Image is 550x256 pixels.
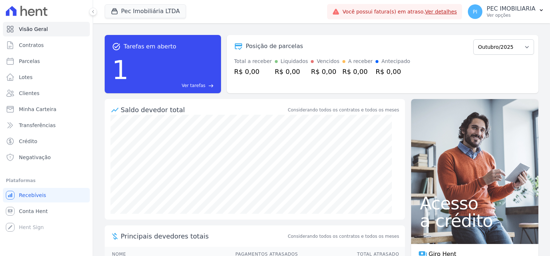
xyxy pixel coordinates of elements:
a: Negativação [3,150,90,165]
span: Transferências [19,122,56,129]
span: Conta Hent [19,208,48,215]
span: Principais devedores totais [121,231,286,241]
span: Considerando todos os contratos e todos os meses [288,233,399,240]
div: Saldo devedor total [121,105,286,115]
div: Posição de parcelas [246,42,303,51]
a: Ver detalhes [425,9,457,15]
span: Lotes [19,74,33,81]
a: Contratos [3,38,90,52]
a: Clientes [3,86,90,101]
div: Vencidos [317,58,339,65]
span: Parcelas [19,58,40,65]
span: Minha Carteira [19,106,56,113]
div: Total a receber [234,58,272,65]
div: Antecipado [381,58,410,65]
span: Você possui fatura(s) em atraso. [342,8,457,16]
a: Parcelas [3,54,90,68]
a: Ver tarefas east [132,82,214,89]
p: PEC IMOBILIARIA [487,5,535,12]
a: Visão Geral [3,22,90,36]
span: Clientes [19,90,39,97]
a: Conta Hent [3,204,90,218]
span: Visão Geral [19,25,48,33]
div: A receber [348,58,373,65]
div: R$ 0,00 [311,67,339,76]
span: Ver tarefas [182,82,205,89]
span: PI [473,9,478,14]
div: R$ 0,00 [342,67,373,76]
span: Negativação [19,154,51,161]
button: PI PEC IMOBILIARIA Ver opções [462,1,550,22]
div: R$ 0,00 [376,67,410,76]
span: Crédito [19,138,37,145]
a: Minha Carteira [3,102,90,117]
div: Liquidados [281,58,308,65]
span: east [208,83,214,88]
div: R$ 0,00 [275,67,308,76]
a: Crédito [3,134,90,149]
span: Recebíveis [19,192,46,199]
div: Considerando todos os contratos e todos os meses [288,107,399,113]
a: Recebíveis [3,188,90,202]
div: R$ 0,00 [234,67,272,76]
a: Lotes [3,70,90,84]
a: Transferências [3,118,90,133]
span: Acesso [420,194,530,212]
span: Contratos [19,42,44,49]
div: 1 [112,51,129,89]
span: Tarefas em aberto [124,42,176,51]
span: task_alt [112,42,121,51]
span: a crédito [420,212,530,229]
button: Pec Imobiliária LTDA [105,4,186,18]
p: Ver opções [487,12,535,18]
div: Plataformas [6,176,87,185]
